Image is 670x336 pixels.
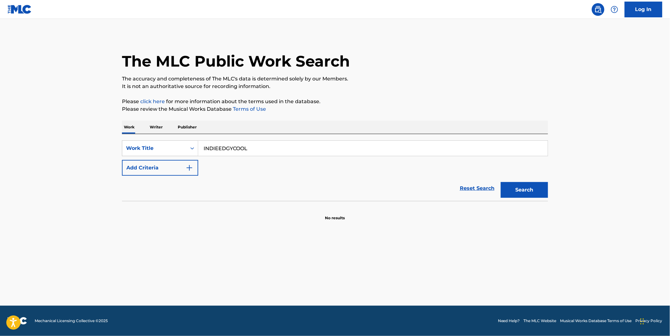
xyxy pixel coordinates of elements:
a: Terms of Use [232,106,266,112]
p: Please review the Musical Works Database [122,105,548,113]
a: Privacy Policy [636,318,662,324]
button: Search [501,182,548,198]
img: help [611,6,618,13]
form: Search Form [122,140,548,201]
img: search [594,6,602,13]
p: The accuracy and completeness of The MLC's data is determined solely by our Members. [122,75,548,83]
a: click here [140,98,165,104]
div: Help [608,3,621,16]
img: logo [8,317,27,325]
button: Add Criteria [122,160,198,176]
h1: The MLC Public Work Search [122,52,350,71]
p: Writer [148,121,165,134]
div: Work Title [126,144,183,152]
p: No results [325,208,345,221]
a: Need Help? [498,318,520,324]
p: Please for more information about the terms used in the database. [122,98,548,105]
img: MLC Logo [8,5,32,14]
a: Reset Search [457,181,498,195]
p: It is not an authoritative source for recording information. [122,83,548,90]
a: Log In [625,2,662,17]
a: Musical Works Database Terms of Use [560,318,632,324]
a: The MLC Website [524,318,557,324]
div: Drag [640,312,644,331]
iframe: Chat Widget [638,306,670,336]
p: Work [122,121,136,134]
img: 9d2ae6d4665cec9f34b9.svg [186,164,193,172]
span: Mechanical Licensing Collective © 2025 [35,318,108,324]
p: Publisher [176,121,199,134]
a: Public Search [592,3,604,16]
